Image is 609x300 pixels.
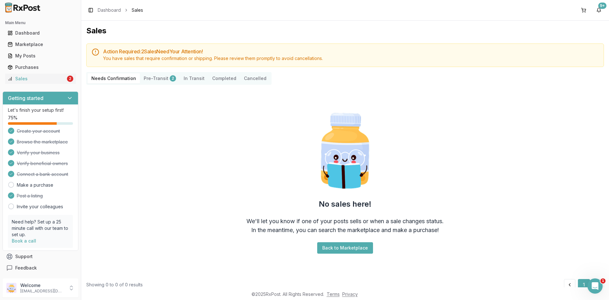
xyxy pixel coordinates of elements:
[13,185,114,191] div: All services are online
[17,193,43,199] span: Post a listing
[13,12,49,22] img: logo
[180,73,208,83] button: In Transit
[317,242,373,254] button: Back to Marketplace
[5,20,76,25] h2: Main Menu
[587,278,603,294] iframe: Intercom live chat
[92,10,105,23] img: Profile image for Manuel
[98,7,143,13] nav: breadcrumb
[598,3,606,9] div: 9+
[3,51,78,61] button: My Posts
[28,101,56,106] span: All set to go!
[101,214,111,218] span: Help
[13,194,114,207] button: View status page
[8,76,66,82] div: Sales
[88,73,140,83] button: Needs Confirmation
[98,7,121,13] a: Dashboard
[15,265,37,271] span: Feedback
[80,10,93,23] img: Profile image for Amantha
[103,49,599,54] h5: Action Required: 2 Sale s Need Your Attention!
[140,73,180,83] button: Pre-Transit
[3,28,78,38] button: Dashboard
[13,100,26,113] img: Profile image for Bobbie
[8,53,73,59] div: My Posts
[86,282,143,288] div: Showing 0 to 0 of 0 results
[13,45,114,67] p: Hi [PERSON_NAME] 👋
[17,203,63,210] a: Invite your colleagues
[208,73,240,83] button: Completed
[594,5,604,15] button: 9+
[12,238,36,243] a: Book a call
[578,279,590,290] button: 1
[17,171,68,177] span: Connect a bank account
[12,219,69,238] p: Need help? Set up a 25 minute call with our team to set up.
[7,95,120,118] div: Profile image for BobbieAll set to go![PERSON_NAME]•[DATE]
[109,10,121,22] div: Close
[132,7,143,13] span: Sales
[246,217,444,226] div: We'll let you know if one of your posts sells or when a sale changes status.
[85,198,127,223] button: Help
[304,110,386,191] img: Smart Pill Bottle
[17,139,68,145] span: Browse the marketplace
[3,62,78,72] button: Purchases
[5,73,76,84] a: Sales2
[327,291,340,297] a: Terms
[17,150,60,156] span: Verify your business
[5,27,76,39] a: Dashboard
[17,160,68,167] span: Verify beneficial owners
[5,50,76,62] a: My Posts
[8,41,73,48] div: Marketplace
[28,107,65,113] div: [PERSON_NAME]
[6,283,16,293] img: User avatar
[3,74,78,84] button: Sales2
[13,91,114,97] div: Recent message
[103,55,599,62] div: You have sales that require confirmation or shipping. Please review them promptly to avoid cancel...
[5,39,76,50] a: Marketplace
[6,85,121,119] div: Recent messageProfile image for BobbieAll set to go![PERSON_NAME]•[DATE]
[319,199,371,209] h2: No sales here!
[17,182,53,188] a: Make a purchase
[600,278,606,283] span: 1
[17,128,60,134] span: Create your account
[170,75,176,82] div: 2
[3,3,43,13] img: RxPost Logo
[13,149,51,155] span: Search for help
[8,64,73,70] div: Purchases
[14,214,28,218] span: Home
[3,262,78,274] button: Feedback
[8,30,73,36] div: Dashboard
[240,73,270,83] button: Cancelled
[86,26,604,36] h1: Sales
[6,122,121,139] div: Send us a message
[251,226,439,235] div: In the meantime, you can search the marketplace and make a purchase!
[66,107,84,113] div: • [DATE]
[3,39,78,50] button: Marketplace
[5,62,76,73] a: Purchases
[9,145,118,158] button: Search for help
[8,94,43,102] h3: Getting started
[3,251,78,262] button: Support
[8,115,17,121] span: 75 %
[342,291,358,297] a: Privacy
[13,67,114,77] p: How can we help?
[8,107,73,113] p: Let's finish your setup first!
[13,127,106,134] div: Send us a message
[42,198,84,223] button: Messages
[53,214,75,218] span: Messages
[67,76,73,82] div: 2
[20,282,64,289] p: Welcome
[20,289,64,294] p: [EMAIL_ADDRESS][DOMAIN_NAME]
